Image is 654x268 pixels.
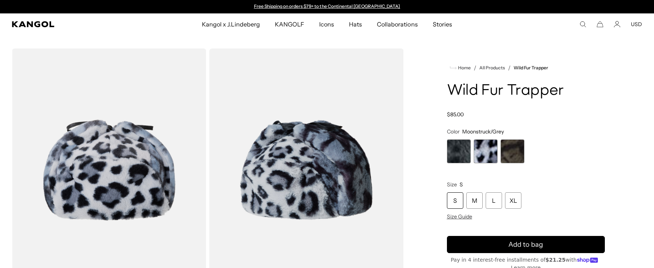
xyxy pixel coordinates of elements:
div: 2 of 3 [474,139,498,163]
span: Size [447,181,457,188]
a: Home [450,64,471,71]
a: Stories [425,13,460,35]
a: Kangol x J.Lindeberg [194,13,267,35]
summary: Search here [580,21,586,28]
span: Moonstruck/Grey [462,128,504,135]
a: Account [614,21,620,28]
span: S [460,181,463,188]
a: Hats [342,13,369,35]
span: Hats [349,13,362,35]
div: M [466,192,483,209]
span: Add to bag [508,240,543,250]
h1: Wild Fur Trapper [447,83,605,99]
button: Cart [597,21,603,28]
a: All Products [479,65,505,70]
a: Collaborations [369,13,425,35]
a: Kangol [12,21,134,27]
button: Add to bag [447,236,605,253]
span: $85.00 [447,111,464,118]
div: XL [505,192,521,209]
button: USD [631,21,642,28]
span: KANGOLF [275,13,304,35]
nav: breadcrumbs [447,63,605,72]
div: S [447,192,463,209]
div: Announcement [250,4,404,10]
a: Wild Fur Trapper [514,65,548,70]
label: Charcoal/Black [447,139,471,163]
slideshow-component: Announcement bar [250,4,404,10]
label: Moonstruck/Grey [474,139,498,163]
li: / [471,63,476,72]
a: Icons [312,13,342,35]
span: Color [447,128,460,135]
label: Olive/Cranberry [501,139,524,163]
span: Home [457,65,471,70]
span: Stories [433,13,452,35]
a: KANGOLF [267,13,312,35]
span: Icons [319,13,334,35]
a: Free Shipping on orders $79+ to the Continental [GEOGRAPHIC_DATA] [254,3,400,9]
div: 1 of 3 [447,139,471,163]
div: L [486,192,502,209]
span: Size Guide [447,213,472,220]
div: 1 of 2 [250,4,404,10]
span: Kangol x J.Lindeberg [202,13,260,35]
div: 3 of 3 [501,139,524,163]
span: Collaborations [377,13,418,35]
li: / [505,63,511,72]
